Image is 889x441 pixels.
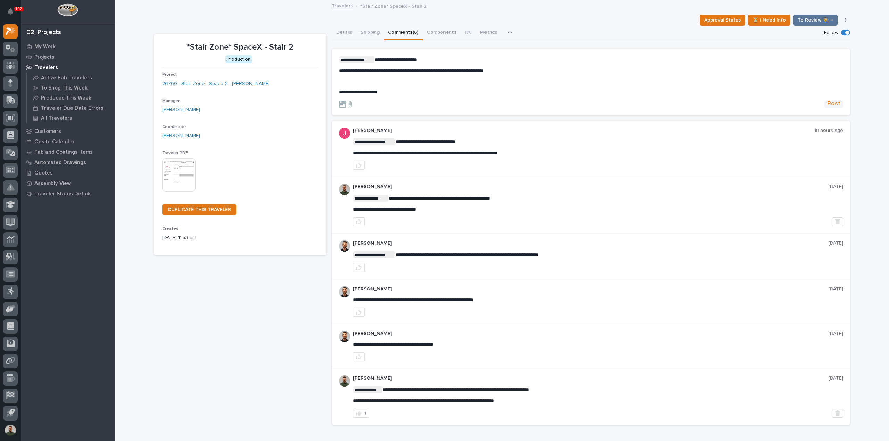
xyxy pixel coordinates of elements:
[21,157,115,168] a: Automated Drawings
[34,149,93,155] p: Fab and Coatings Items
[332,26,356,40] button: Details
[339,375,350,387] img: AATXAJw4slNr5ea0WduZQVIpKGhdapBAGQ9xVsOeEvl5=s96-c
[162,80,270,87] a: 26760 - Stair Zone - Space X - [PERSON_NAME]
[168,207,231,212] span: DUPLICATE THIS TRAVELER
[353,409,369,418] button: 1
[34,191,92,197] p: Traveler Status Details
[34,139,75,145] p: Onsite Calendar
[824,100,843,108] button: Post
[332,1,353,9] a: Travelers
[162,106,200,113] a: [PERSON_NAME]
[793,15,838,26] button: To Review 👨‍🏭 →
[162,99,180,103] span: Manager
[162,234,318,241] p: [DATE] 11:53 am
[356,26,384,40] button: Shipping
[832,409,843,418] button: Delete post
[162,227,178,231] span: Created
[814,128,843,134] p: 18 hours ago
[34,128,61,135] p: Customers
[829,286,843,292] p: [DATE]
[34,180,71,187] p: Assembly View
[353,308,365,317] button: like this post
[339,331,350,342] img: AGNmyxaji213nCK4JzPdPN3H3CMBhXDSA2tJ_sy3UIa5=s96-c
[162,151,188,155] span: Traveler PDF
[364,411,366,416] div: 1
[27,73,115,83] a: Active Fab Travelers
[353,217,365,226] button: like this post
[27,103,115,113] a: Traveler Due Date Errors
[353,161,365,170] button: like this post
[41,115,72,121] p: All Travelers
[353,352,365,361] button: like this post
[162,204,236,215] a: DUPLICATE THIS TRAVELER
[162,132,200,139] a: [PERSON_NAME]
[27,83,115,93] a: To Shop This Week
[827,100,840,108] span: Post
[57,3,78,16] img: Workspace Logo
[476,26,501,40] button: Metrics
[339,184,350,195] img: AATXAJw4slNr5ea0WduZQVIpKGhdapBAGQ9xVsOeEvl5=s96-c
[3,423,18,438] button: users-avatar
[798,16,833,24] span: To Review 👨‍🏭 →
[34,44,56,50] p: My Work
[21,178,115,188] a: Assembly View
[162,42,318,52] p: *Stair Zone* SpaceX - Stair 2
[353,331,829,337] p: [PERSON_NAME]
[21,126,115,136] a: Customers
[21,136,115,147] a: Onsite Calendar
[829,375,843,381] p: [DATE]
[700,15,745,26] button: Approval Status
[41,75,92,81] p: Active Fab Travelers
[423,26,460,40] button: Components
[21,147,115,157] a: Fab and Coatings Items
[27,113,115,123] a: All Travelers
[339,128,350,139] img: ACg8ocI-SXp0KwvcdjE4ZoRMyLsZRSgZqnEZt9q_hAaElEsh-D-asw=s96-c
[34,170,53,176] p: Quotes
[34,65,58,71] p: Travelers
[21,62,115,73] a: Travelers
[339,286,350,297] img: AGNmyxaji213nCK4JzPdPN3H3CMBhXDSA2tJ_sy3UIa5=s96-c
[26,29,61,36] div: 02. Projects
[829,184,843,190] p: [DATE]
[41,105,103,111] p: Traveler Due Date Errors
[353,375,829,381] p: [PERSON_NAME]
[41,95,91,101] p: Produced This Week
[360,2,426,9] p: *Stair Zone* SpaceX - Stair 2
[353,128,814,134] p: [PERSON_NAME]
[34,160,86,166] p: Automated Drawings
[21,41,115,52] a: My Work
[34,54,55,60] p: Projects
[225,55,252,64] div: Production
[21,168,115,178] a: Quotes
[353,240,829,246] p: [PERSON_NAME]
[353,286,829,292] p: [PERSON_NAME]
[753,16,786,24] span: ⏳ I Need Info
[829,240,843,246] p: [DATE]
[3,4,18,19] button: Notifications
[824,30,838,36] p: Follow
[832,217,843,226] button: Delete post
[353,184,829,190] p: [PERSON_NAME]
[21,188,115,199] a: Traveler Status Details
[384,26,423,40] button: Comments (6)
[21,52,115,62] a: Projects
[460,26,476,40] button: FAI
[829,331,843,337] p: [DATE]
[41,85,88,91] p: To Shop This Week
[353,263,365,272] button: like this post
[27,93,115,103] a: Produced This Week
[9,8,18,19] div: Notifications102
[162,125,186,129] span: Coordinator
[748,15,790,26] button: ⏳ I Need Info
[339,240,350,252] img: AGNmyxaji213nCK4JzPdPN3H3CMBhXDSA2tJ_sy3UIa5=s96-c
[704,16,741,24] span: Approval Status
[15,7,22,11] p: 102
[162,73,177,77] span: Project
